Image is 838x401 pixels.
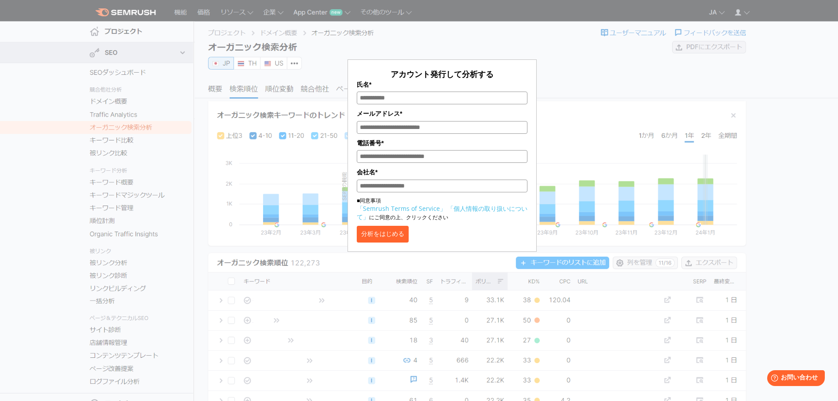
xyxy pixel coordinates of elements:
[760,367,828,391] iframe: Help widget launcher
[357,204,446,213] a: 「Semrush Terms of Service」
[357,138,527,148] label: 電話番号*
[357,226,409,243] button: 分析をはじめる
[357,197,527,221] p: ■同意事項 にご同意の上、クリックください
[357,204,527,221] a: 「個人情報の取り扱いについて」
[391,69,494,79] span: アカウント発行して分析する
[357,109,527,118] label: メールアドレス*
